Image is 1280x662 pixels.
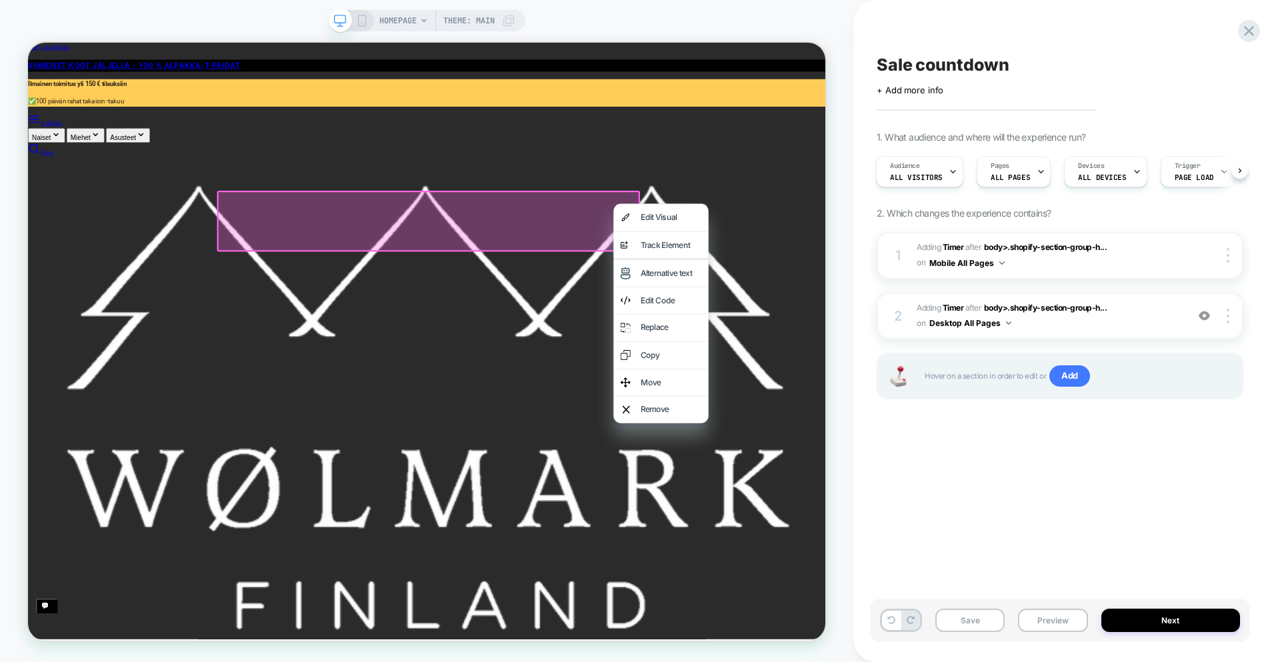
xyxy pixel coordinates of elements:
[817,445,898,462] div: Move
[51,114,102,133] button: Miehet
[917,316,925,331] span: on
[1018,609,1087,632] button: Preview
[991,173,1030,182] span: ALL PAGES
[1175,161,1201,171] span: Trigger
[935,609,1005,632] button: Save
[817,299,898,316] div: Alternative text
[891,304,905,328] div: 2
[885,366,911,387] img: Joystick
[929,255,1005,271] button: Mobile All Pages
[877,55,1009,75] span: Sale countdown
[443,10,495,31] span: Theme: MAIN
[790,442,803,464] img: move element
[1101,609,1241,632] button: Next
[1227,248,1229,263] img: close
[1006,321,1011,325] img: down arrow
[890,161,920,171] span: Audience
[1199,310,1210,321] img: crossed eye
[817,481,898,498] div: Remove
[790,296,803,318] img: visual edit
[1049,365,1090,387] span: Add
[965,303,982,313] span: AFTER
[943,242,964,252] b: Timer
[877,85,943,95] span: + Add more info
[790,369,803,391] img: replace element
[1227,309,1229,323] img: close
[925,365,1229,387] span: Hover on a section in order to edit or
[991,161,1009,171] span: Pages
[1078,173,1126,182] span: ALL DEVICES
[817,225,898,242] div: Edit Visual
[877,131,1085,143] span: 1. What audience and where will the experience run?
[1078,161,1104,171] span: Devices
[929,315,1011,331] button: Desktop All Pages
[790,222,803,244] img: visual edit
[890,173,943,182] span: All Visitors
[1175,173,1214,182] span: Page Load
[379,10,417,31] span: HOMEPAGE
[917,303,963,313] span: Adding
[917,242,963,252] span: Adding
[943,303,964,313] b: Timer
[790,405,803,427] img: copy element
[999,261,1005,265] img: down arrow
[877,207,1051,219] span: 2. Which changes the experience contains?
[891,243,905,267] div: 1
[104,114,163,133] button: Asusteet
[817,371,898,389] div: Replace
[817,408,898,425] div: Copy
[18,142,33,151] span: Hae
[965,242,982,252] span: AFTER
[793,478,803,500] img: remove element
[817,335,898,353] div: Edit Code
[817,261,898,279] div: Track Element
[917,255,925,270] span: on
[984,242,1107,252] span: body>.shopify-section-group-h...
[790,333,803,355] img: edit code
[18,103,46,112] span: Valikko
[984,303,1107,313] span: body>.shopify-section-group-h...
